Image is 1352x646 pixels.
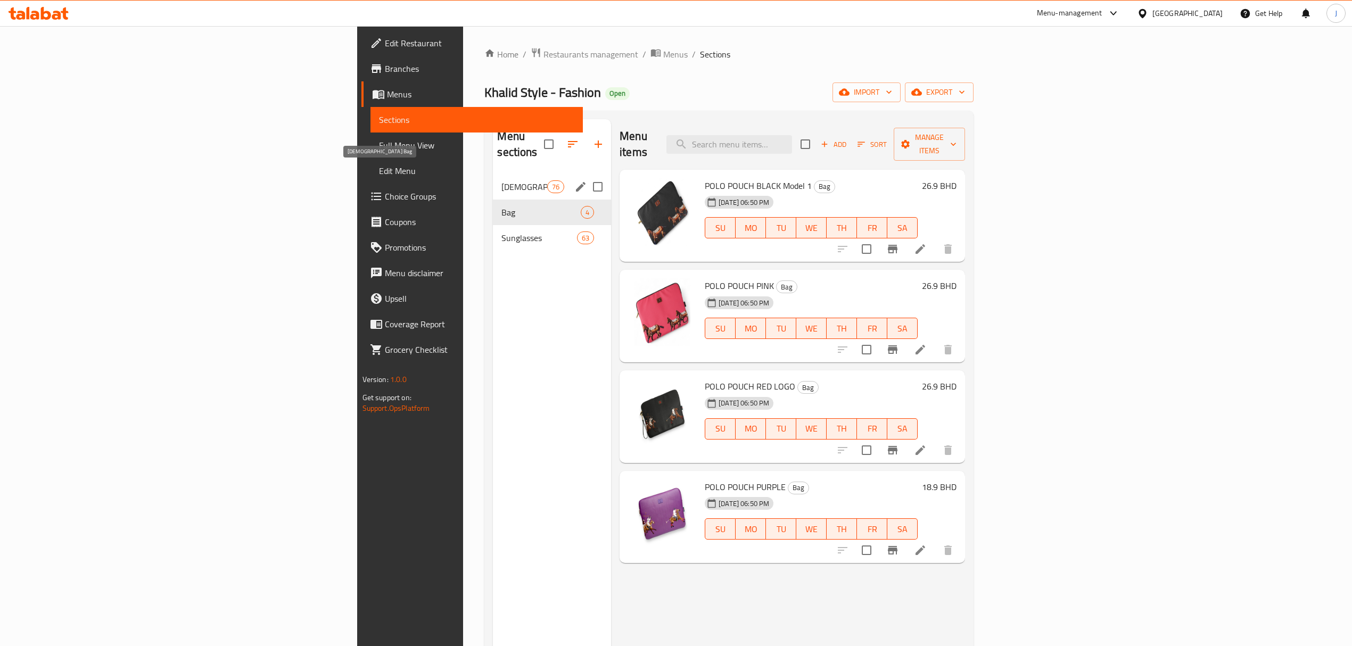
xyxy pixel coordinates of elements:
[1152,7,1223,19] div: [GEOGRAPHIC_DATA]
[493,174,611,200] div: [DEMOGRAPHIC_DATA] Bag76edit
[861,421,883,436] span: FR
[385,216,574,228] span: Coupons
[770,421,792,436] span: TU
[894,128,965,161] button: Manage items
[855,136,889,153] button: Sort
[740,421,762,436] span: MO
[914,444,927,457] a: Edit menu item
[796,318,827,339] button: WE
[861,521,883,537] span: FR
[1335,7,1337,19] span: J
[385,292,574,305] span: Upsell
[578,233,593,243] span: 63
[385,267,574,279] span: Menu disclaimer
[914,243,927,255] a: Edit menu item
[361,81,583,107] a: Menus
[855,338,878,361] span: Select to update
[493,225,611,251] div: Sunglasses63
[705,178,812,194] span: POLO POUCH BLACK Model 1
[740,321,762,336] span: MO
[705,278,774,294] span: POLO POUCH PINK
[766,318,796,339] button: TU
[935,337,961,362] button: delete
[736,418,766,440] button: MO
[714,398,773,408] span: [DATE] 06:50 PM
[493,200,611,225] div: Bag4
[796,217,827,238] button: WE
[484,47,974,61] nav: breadcrumb
[362,401,430,415] a: Support.OpsPlatform
[361,337,583,362] a: Grocery Checklist
[827,217,857,238] button: TH
[538,133,560,155] span: Select all sections
[620,128,654,160] h2: Menu items
[887,418,918,440] button: SA
[710,421,731,436] span: SU
[817,136,851,153] button: Add
[548,182,564,192] span: 76
[788,482,809,494] span: Bag
[892,321,913,336] span: SA
[705,518,736,540] button: SU
[573,179,589,195] button: edit
[788,482,809,494] div: Bag
[385,37,574,49] span: Edit Restaurant
[857,318,887,339] button: FR
[361,235,583,260] a: Promotions
[801,220,822,236] span: WE
[905,82,974,102] button: export
[887,518,918,540] button: SA
[736,318,766,339] button: MO
[385,343,574,356] span: Grocery Checklist
[857,418,887,440] button: FR
[798,382,818,394] span: Bag
[827,318,857,339] button: TH
[501,180,547,193] span: [DEMOGRAPHIC_DATA] Bag
[736,217,766,238] button: MO
[501,206,581,219] div: Bag
[663,48,688,61] span: Menus
[817,136,851,153] span: Add item
[362,391,411,404] span: Get support on:
[913,86,965,99] span: export
[740,521,762,537] span: MO
[797,381,819,394] div: Bag
[770,321,792,336] span: TU
[861,220,883,236] span: FR
[855,539,878,561] span: Select to update
[831,421,853,436] span: TH
[710,521,731,537] span: SU
[827,518,857,540] button: TH
[543,48,638,61] span: Restaurants management
[370,107,583,132] a: Sections
[705,217,736,238] button: SU
[857,518,887,540] button: FR
[379,139,574,152] span: Full Menu View
[922,278,957,293] h6: 26.9 BHD
[831,321,853,336] span: TH
[710,220,731,236] span: SU
[531,47,638,61] a: Restaurants management
[801,421,822,436] span: WE
[770,220,792,236] span: TU
[887,318,918,339] button: SA
[650,47,688,61] a: Menus
[922,178,957,193] h6: 26.9 BHD
[801,321,822,336] span: WE
[935,537,961,563] button: delete
[385,190,574,203] span: Choice Groups
[379,113,574,126] span: Sections
[819,138,848,151] span: Add
[605,89,630,98] span: Open
[902,131,957,158] span: Manage items
[628,278,696,346] img: POLO POUCH PINK
[770,521,792,537] span: TU
[914,343,927,356] a: Edit menu item
[832,82,901,102] button: import
[922,479,957,494] h6: 18.9 BHD
[370,132,583,158] a: Full Menu View
[714,298,773,308] span: [DATE] 06:50 PM
[628,178,696,246] img: POLO POUCH BLACK Model 1
[814,180,835,193] span: Bag
[831,521,853,537] span: TH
